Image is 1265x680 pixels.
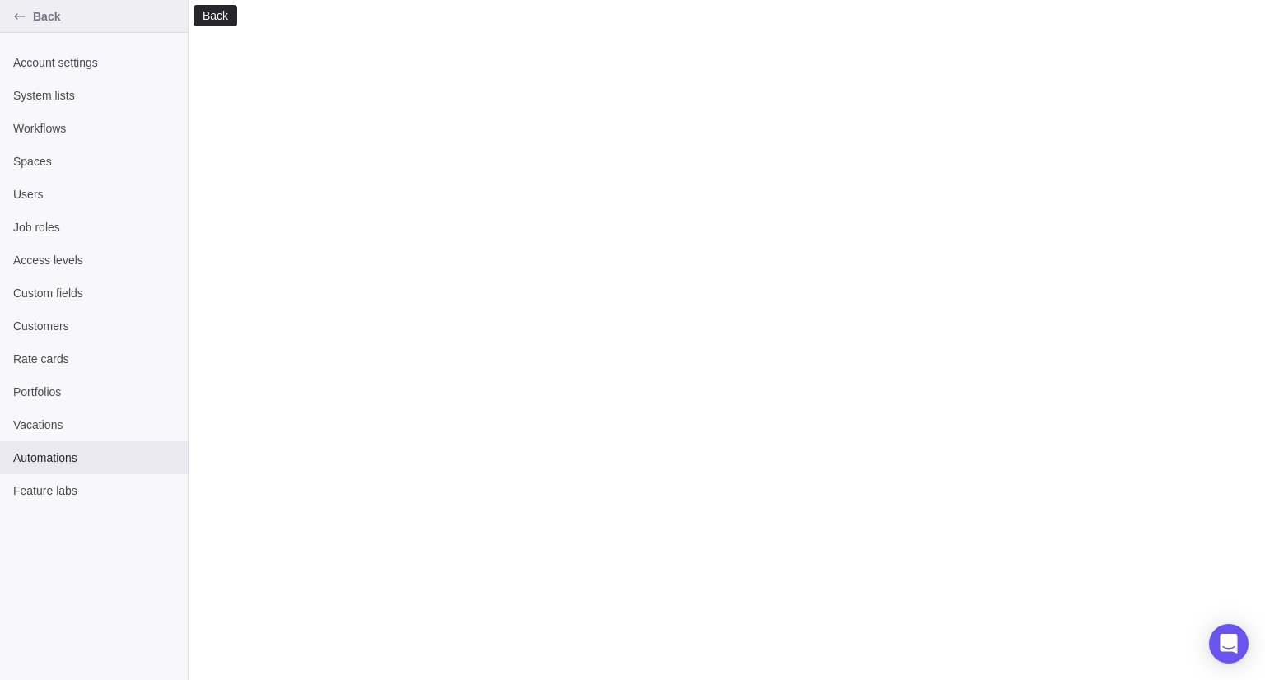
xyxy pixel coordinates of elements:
span: System lists [13,87,175,104]
div: Open Intercom Messenger [1209,624,1249,664]
span: Customers [13,318,175,334]
span: Automations [13,449,175,466]
span: Portfolios [13,384,175,400]
span: Back [33,8,181,25]
span: Feature labs [13,482,175,499]
span: Rate cards [13,351,175,367]
span: Users [13,186,175,203]
span: Access levels [13,252,175,268]
span: Spaces [13,153,175,170]
div: Back [201,9,230,22]
span: Account settings [13,54,175,71]
span: Vacations [13,417,175,433]
span: Workflows [13,120,175,137]
span: Job roles [13,219,175,235]
span: Custom fields [13,285,175,301]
